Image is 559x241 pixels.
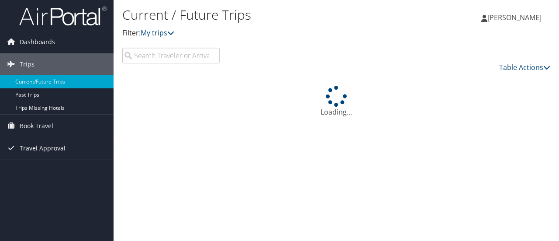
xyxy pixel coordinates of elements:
[20,115,53,137] span: Book Travel
[122,6,407,24] h1: Current / Future Trips
[141,28,174,38] a: My trips
[499,63,550,72] a: Table Actions
[122,86,550,117] div: Loading...
[481,4,550,31] a: [PERSON_NAME]
[19,6,107,26] img: airportal-logo.png
[122,48,220,63] input: Search Traveler or Arrival City
[487,13,542,22] span: [PERSON_NAME]
[20,137,66,159] span: Travel Approval
[20,31,55,53] span: Dashboards
[122,28,407,39] p: Filter:
[20,53,35,75] span: Trips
